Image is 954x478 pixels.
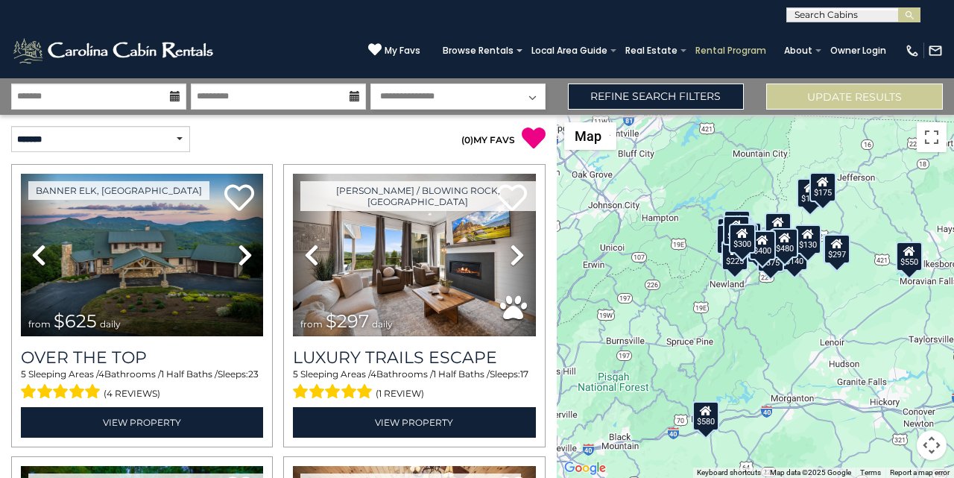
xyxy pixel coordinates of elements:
[560,459,610,478] img: Google
[724,210,751,239] div: $125
[293,368,535,403] div: Sleeping Areas / Bathrooms / Sleeps:
[293,174,535,336] img: thumbnail_168695581.jpeg
[21,348,263,368] a: Over The Top
[917,430,947,460] button: Map camera controls
[54,310,97,332] span: $625
[161,368,218,380] span: 1 Half Baths /
[560,459,610,478] a: Open this area in Google Maps (opens a new window)
[248,368,259,380] span: 23
[618,40,685,61] a: Real Estate
[688,40,774,61] a: Rental Program
[697,468,761,478] button: Keyboard shortcuts
[104,384,160,403] span: (4 reviews)
[758,242,785,271] div: $375
[385,44,420,57] span: My Favs
[905,43,920,58] img: phone-regular-white.png
[777,40,820,61] a: About
[860,468,881,477] a: Terms
[293,368,298,380] span: 5
[376,384,424,403] span: (1 review)
[28,181,209,200] a: Banner Elk, [GEOGRAPHIC_DATA]
[717,224,744,254] div: $230
[795,224,821,254] div: $130
[896,241,923,271] div: $550
[464,134,470,145] span: 0
[575,128,601,144] span: Map
[433,368,490,380] span: 1 Half Baths /
[809,172,836,201] div: $175
[372,318,393,330] span: daily
[28,318,51,330] span: from
[723,215,750,245] div: $425
[326,310,369,332] span: $297
[368,43,420,58] a: My Favs
[797,178,824,208] div: $175
[823,40,894,61] a: Owner Login
[293,348,535,368] a: Luxury Trails Escape
[568,84,745,110] a: Refine Search Filters
[21,407,263,438] a: View Property
[770,468,851,477] span: Map data ©2025 Google
[520,368,528,380] span: 17
[824,234,851,264] div: $297
[461,134,473,145] span: ( )
[98,368,104,380] span: 4
[21,174,263,336] img: thumbnail_167153549.jpeg
[370,368,376,380] span: 4
[224,183,254,215] a: Add to favorites
[766,84,943,110] button: Update Results
[564,122,616,150] button: Change map style
[693,400,720,430] div: $580
[771,227,798,257] div: $480
[524,40,615,61] a: Local Area Guide
[750,230,777,260] div: $400
[300,318,323,330] span: from
[293,407,535,438] a: View Property
[21,368,263,403] div: Sleeping Areas / Bathrooms / Sleeps:
[100,318,121,330] span: daily
[928,43,943,58] img: mail-regular-white.png
[300,181,535,211] a: [PERSON_NAME] / Blowing Rock, [GEOGRAPHIC_DATA]
[461,134,515,145] a: (0)MY FAVS
[890,468,950,477] a: Report a map error
[917,122,947,152] button: Toggle fullscreen view
[435,40,521,61] a: Browse Rentals
[21,368,26,380] span: 5
[729,224,756,254] div: $300
[765,213,792,242] div: $349
[781,240,808,270] div: $140
[722,241,749,271] div: $225
[11,36,218,66] img: White-1-2.png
